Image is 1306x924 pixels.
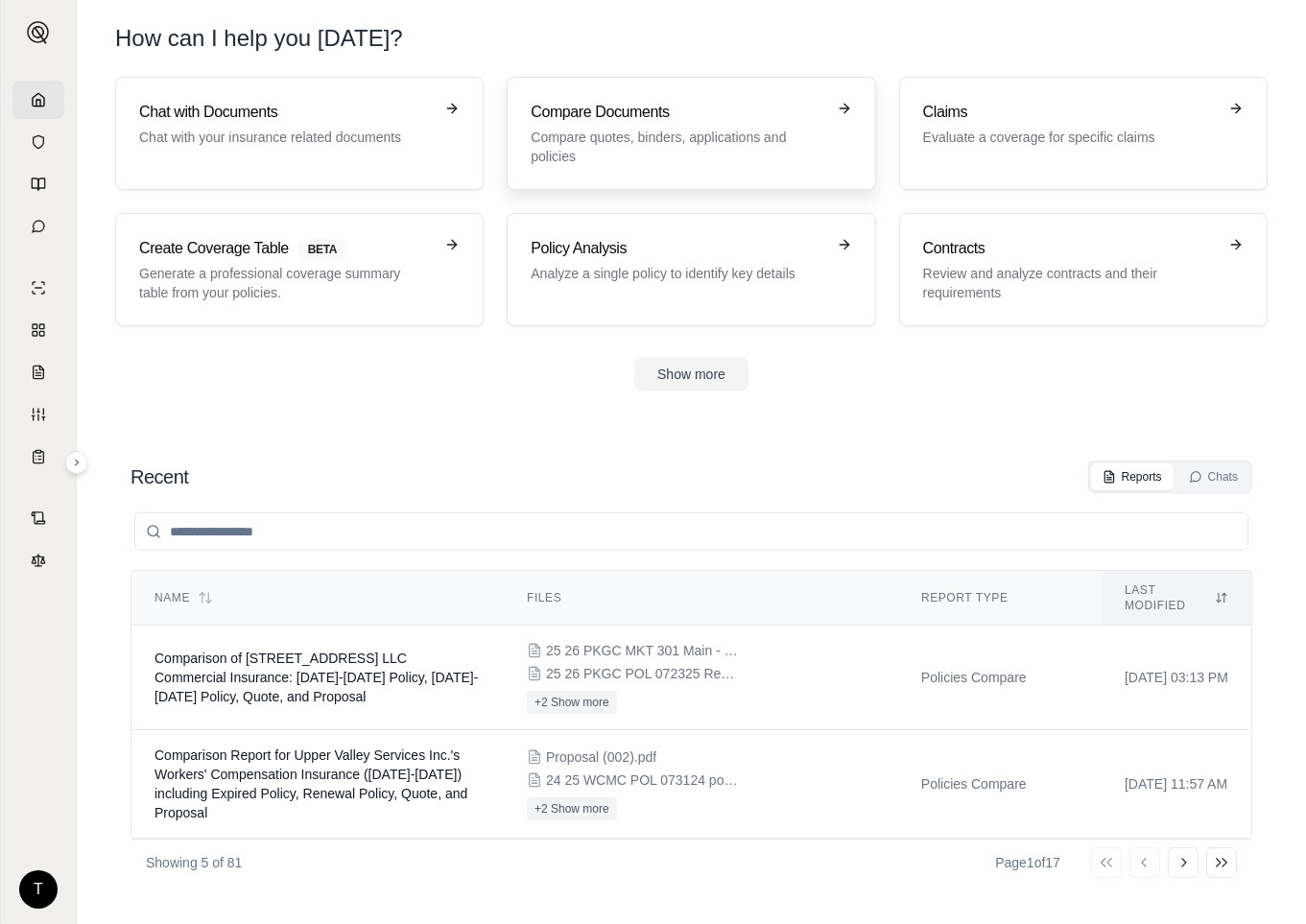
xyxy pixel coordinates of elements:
[27,21,50,44] img: Expand sidebar
[634,357,748,391] button: Show more
[527,797,617,820] button: +2 Show more
[1103,469,1162,485] div: Reports
[154,651,478,704] span: Comparison of 301 Main Street LLC Commercial Insurance: 2024-2025 Policy, 2025-2026 Policy, Quote...
[12,353,64,391] a: Claim Coverage
[507,77,875,190] a: Compare DocumentsCompare quotes, binders, applications and policies
[297,239,348,260] span: BETA
[154,747,467,820] span: Comparison Report for Upper Valley Services Inc.'s Workers' Compensation Insurance (2024-2026) in...
[12,123,64,161] a: Documents Vault
[139,264,433,302] p: Generate a professional coverage summary table from your policies.
[12,499,64,537] a: Contract Analysis
[12,311,64,349] a: Policy Comparisons
[12,81,64,119] a: Home
[923,101,1217,124] h3: Claims
[19,870,58,909] div: T
[1189,469,1238,485] div: Chats
[146,853,242,872] p: Showing 5 of 81
[504,571,898,626] th: Files
[898,571,1102,626] th: Report Type
[531,237,824,260] h3: Policy Analysis
[923,264,1217,302] p: Review and analyze contracts and their requirements
[115,23,1268,54] h1: How can I help you [DATE]?
[139,237,433,260] h3: Create Coverage Table
[995,853,1060,872] div: Page 1 of 17
[154,590,481,605] div: Name
[115,77,484,190] a: Chat with DocumentsChat with your insurance related documents
[139,101,433,124] h3: Chat with Documents
[1125,582,1228,613] div: Last modified
[1177,463,1249,490] button: Chats
[923,128,1217,147] p: Evaluate a coverage for specific claims
[12,438,64,476] a: Coverage Table
[65,451,88,474] button: Expand sidebar
[546,770,738,790] span: 24 25 WCMC POL 073124 pol#WWC3732473.pdf
[1091,463,1174,490] button: Reports
[923,237,1217,260] h3: Contracts
[531,264,824,283] p: Analyze a single policy to identify key details
[12,395,64,434] a: Custom Report
[12,207,64,246] a: Chat
[899,77,1268,190] a: ClaimsEvaluate a coverage for specific claims
[898,730,1102,839] td: Policies Compare
[12,541,64,580] a: Legal Search Engine
[139,128,433,147] p: Chat with your insurance related documents
[131,463,188,490] h2: Recent
[527,691,617,714] button: +2 Show more
[12,165,64,203] a: Prompt Library
[531,128,824,166] p: Compare quotes, binders, applications and policies
[898,626,1102,730] td: Policies Compare
[115,213,484,326] a: Create Coverage TableBETAGenerate a professional coverage summary table from your policies.
[1102,626,1251,730] td: [DATE] 03:13 PM
[531,101,824,124] h3: Compare Documents
[1102,730,1251,839] td: [DATE] 11:57 AM
[546,747,656,767] span: Proposal (002).pdf
[899,213,1268,326] a: ContractsReview and analyze contracts and their requirements
[546,641,738,660] span: 25 26 PKGC MKT 301 Main - Selective QUOTE.pdf
[507,213,875,326] a: Policy AnalysisAnalyze a single policy to identify key details
[12,269,64,307] a: Single Policy
[546,664,738,683] span: 25 26 PKGC POL 072325 Renewal S 2288750.pdf
[19,13,58,52] button: Expand sidebar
